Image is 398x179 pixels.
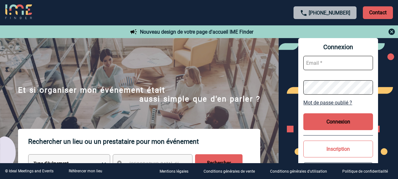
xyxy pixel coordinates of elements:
[69,169,102,173] a: Référencer mon lieu
[363,6,393,19] p: Contact
[130,161,218,166] span: [GEOGRAPHIC_DATA], département, région...
[303,113,373,130] button: Connexion
[5,169,54,173] div: © Ideal Meetings and Events
[155,168,199,174] a: Mentions légales
[270,169,327,174] p: Conditions générales d'utilisation
[265,168,337,174] a: Conditions générales d'utilisation
[195,154,243,172] input: Rechercher
[303,43,373,51] span: Connexion
[303,56,373,70] input: Email *
[342,169,388,174] p: Politique de confidentialité
[303,141,373,157] button: Inscription
[337,168,398,174] a: Politique de confidentialité
[160,169,188,174] p: Mentions légales
[28,129,260,154] p: Rechercher un lieu ou un prestataire pour mon événement
[303,100,373,106] a: Mot de passe oublié ?
[204,169,255,174] p: Conditions générales de vente
[199,168,265,174] a: Conditions générales de vente
[300,9,307,17] img: call-24-px.png
[309,10,350,16] a: [PHONE_NUMBER]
